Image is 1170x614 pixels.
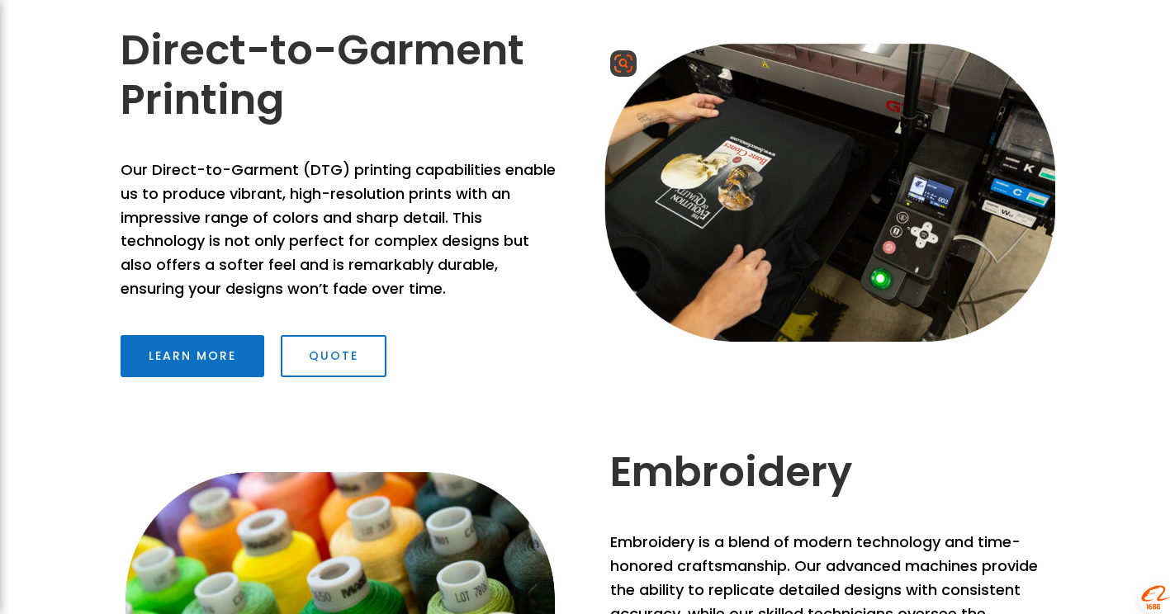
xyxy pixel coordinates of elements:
a: Learn More [121,335,264,378]
img: Home_DTG [599,39,1060,346]
h2: Direct-to-Garment Printing [121,26,560,133]
p: Our Direct-to-Garment (DTG) printing capabilities enable us to produce vibrant, high-resolution p... [121,158,560,301]
a: Quote [281,335,386,378]
img: svg+xml,%3Csvg%20xmlns%3D%22http%3A%2F%2Fwww.w3.org%2F2000%2Fsvg%22%20width%3D%2224%22%20height%3... [613,54,633,73]
h2: Embroidery [610,447,1049,505]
